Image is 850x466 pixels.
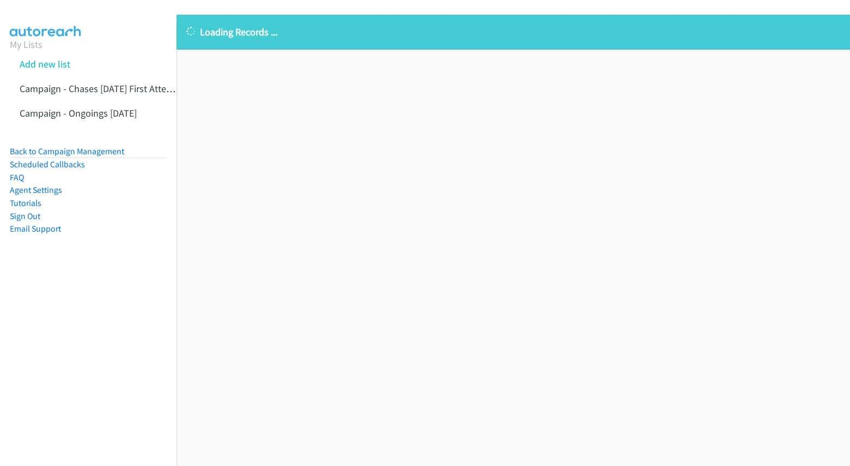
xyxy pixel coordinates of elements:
[20,82,187,95] a: Campaign - Chases [DATE] First Attempts
[10,38,42,51] a: My Lists
[10,185,62,195] a: Agent Settings
[10,159,85,170] a: Scheduled Callbacks
[20,107,137,119] a: Campaign - Ongoings [DATE]
[10,198,41,208] a: Tutorials
[10,172,24,183] a: FAQ
[10,223,61,234] a: Email Support
[186,25,840,39] p: Loading Records ...
[10,146,124,156] a: Back to Campaign Management
[10,211,40,221] a: Sign Out
[20,58,70,70] a: Add new list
